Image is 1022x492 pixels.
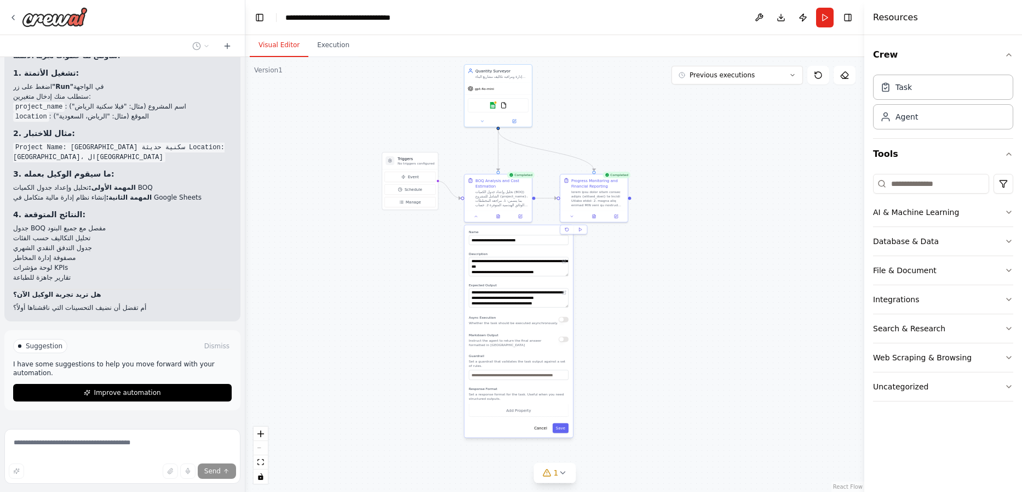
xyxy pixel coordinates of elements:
button: Tools [873,139,1013,169]
div: Completed [507,172,535,178]
button: Search & Research [873,314,1013,343]
div: Completed [602,172,630,178]
button: Upload files [163,463,178,479]
p: Instruct the agent to return the final answer formatted in [GEOGRAPHIC_DATA] [469,338,559,347]
g: Edge from db71ffe7-9403-46cd-95b8-4a77a8711352 to 6b09fc74-b2a3-44e6-983c-e435a06d5abf [536,195,557,201]
label: Guardrail [469,354,569,358]
button: Open in side panel [499,118,530,125]
button: Web Scraping & Browsing [873,343,1013,372]
p: No triggers configured [398,161,434,166]
p: Set a response format for the task. Useful when you need structured outputs. [469,392,569,401]
button: Integrations [873,285,1013,314]
div: Task [895,82,912,93]
button: Manage [384,197,435,207]
a: React Flow attribution [833,484,863,490]
button: toggle interactivity [254,470,268,484]
span: Send [204,467,221,476]
button: Crew [873,39,1013,70]
span: Event [408,174,419,180]
div: Quantity Surveyor [475,68,529,73]
p: I have some suggestions to help you move forward with your automation. [13,360,232,377]
div: Tools [873,169,1013,410]
div: Version 1 [254,66,283,75]
li: تقارير جاهزة للطباعة [13,273,232,282]
g: Edge from triggers to db71ffe7-9403-46cd-95b8-4a77a8711352 [438,178,461,201]
img: FileReadTool [501,102,507,109]
div: Database & Data [873,236,939,247]
li: : اسم المشروع (مثال: "فيلا سكنية الرياض") [13,101,232,111]
strong: 4. النتائج المتوقعة: [13,210,85,219]
button: Improve automation [13,384,232,401]
li: جدول BOQ مفصل مع جميع البنود [13,223,232,233]
div: Progress Monitoring and Financial Reporting [571,178,624,189]
span: Suggestion [26,342,62,350]
div: lorem ipsu dolor sitam consec adipis {elitsed_doei} te Incidi Utlabo etdol: 2. magna aliq enimad ... [571,190,624,207]
label: Expected Output [469,283,569,287]
button: Execution [308,34,358,57]
code: project_name [13,102,65,112]
button: 1 [534,463,576,483]
label: Response Format [469,387,569,391]
h4: Resources [873,11,918,24]
div: TriggersNo triggers configuredEventScheduleManage [382,152,438,210]
span: Previous executions [690,71,755,80]
strong: المهمة الثانية: [106,194,152,201]
button: zoom in [254,427,268,441]
button: AI & Machine Learning [873,198,1013,227]
div: CompletedBOQ Analysis and Cost Estimationتحليل وإعداد جدول الكميات (BOQ) الشامل للمشروع {project_... [464,174,532,223]
button: Dismiss [202,341,232,352]
div: AI & Machine Learning [873,207,959,218]
li: ستطلب منك إدخال متغيرين: [13,92,232,121]
button: Event [384,172,435,182]
div: Integrations [873,294,919,305]
strong: 2. مثال للاختبار: [13,129,75,138]
img: Google sheets [490,102,496,109]
div: Web Scraping & Browsing [873,352,972,363]
h3: Triggers [398,156,434,161]
label: Description [469,252,569,256]
div: Search & Research [873,323,945,334]
g: Edge from bd0f8640-d7e2-4995-a2e6-0ea524b02465 to 6b09fc74-b2a3-44e6-983c-e435a06d5abf [496,130,597,171]
div: Agent [895,111,918,122]
button: View output [582,213,605,220]
button: Open in side panel [511,213,530,220]
span: 1 [554,467,559,478]
button: Add Property [469,404,569,417]
button: Visual Editor [250,34,308,57]
button: fit view [254,455,268,470]
button: Cancel [531,423,550,433]
img: Logo [22,7,88,27]
button: Uncategorized [873,372,1013,401]
button: Open in editor [561,258,567,265]
button: Save [553,423,569,433]
button: Hide right sidebar [840,10,856,25]
li: لوحة مؤشرات KPIs [13,263,232,273]
span: Manage [406,200,421,205]
button: Schedule [384,184,435,195]
div: React Flow controls [254,427,268,484]
code: Project Name: [GEOGRAPHIC_DATA] سكنية حديثة Location: [GEOGRAPHIC_DATA]، ال[GEOGRAPHIC_DATA] [13,143,225,162]
strong: هل تريد تجربة الوكيل الآن؟ [13,291,101,298]
li: تحليل وإعداد جدول الكميات BOQ [13,183,232,193]
button: Database & Data [873,227,1013,256]
label: Name [469,230,569,234]
button: View output [486,213,509,220]
button: Send [198,463,236,479]
div: تحليل وإعداد جدول الكميات (BOQ) الشامل للمشروع {project_name}، بما يتضمن: 1. مراجعة المخططات والو... [475,190,529,207]
button: Start a new chat [219,39,236,53]
button: Switch to previous chat [188,39,214,53]
code: location [13,112,49,122]
p: Whether the task should be executed asynchronously. [469,321,558,325]
button: File & Document [873,256,1013,285]
strong: "Run" [52,83,73,91]
div: Uncategorized [873,381,928,392]
span: Improve automation [94,388,160,397]
strong: 1. تشغيل الأتمتة: [13,69,79,77]
li: تحليل التكاليف حسب الفئات [13,233,232,243]
div: Crew [873,70,1013,138]
span: gpt-4o-mini [475,87,494,91]
div: إدارة ومراقبة تكاليف مشاريع البناء {project_name} بدقة عالية، وضمان الالتزام بالميزانيات المعتمدة... [475,75,529,79]
span: Schedule [405,187,422,193]
p: Set a guardrail that validates the task output against a set of rules. [469,359,569,368]
strong: 3. ما سيقوم الوكيل بعمله: [13,169,114,178]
